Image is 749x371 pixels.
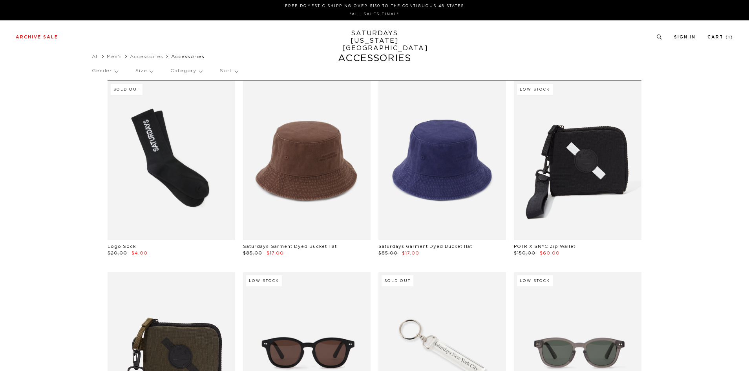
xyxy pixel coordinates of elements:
span: $20.00 [108,251,127,255]
a: Sign In [674,35,696,39]
div: Sold Out [111,84,142,95]
span: $17.00 [402,251,419,255]
small: 1 [728,36,731,39]
p: Size [135,62,153,80]
div: Sold Out [382,275,413,286]
p: Category [170,62,202,80]
div: Low Stock [517,84,553,95]
div: Low Stock [246,275,282,286]
div: Low Stock [517,275,553,286]
p: *ALL SALES FINAL* [19,11,730,17]
span: Accessories [171,54,205,59]
a: SATURDAYS[US_STATE][GEOGRAPHIC_DATA] [342,30,407,52]
p: FREE DOMESTIC SHIPPING OVER $150 TO THE CONTIGUOUS 48 STATES [19,3,730,9]
a: All [92,54,99,59]
a: Logo Sock [108,244,136,249]
span: $150.00 [514,251,535,255]
span: $4.00 [132,251,148,255]
p: Gender [92,62,118,80]
a: Men's [107,54,122,59]
span: $85.00 [243,251,262,255]
span: $60.00 [540,251,560,255]
span: $17.00 [267,251,284,255]
a: Archive Sale [16,35,58,39]
p: Sort [220,62,237,80]
a: Cart (1) [707,35,733,39]
span: $85.00 [378,251,398,255]
a: Saturdays Garment Dyed Bucket Hat [243,244,337,249]
a: Accessories [130,54,163,59]
a: Saturdays Garment Dyed Bucket Hat [378,244,472,249]
a: POTR X SNYC Zip Wallet [514,244,575,249]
